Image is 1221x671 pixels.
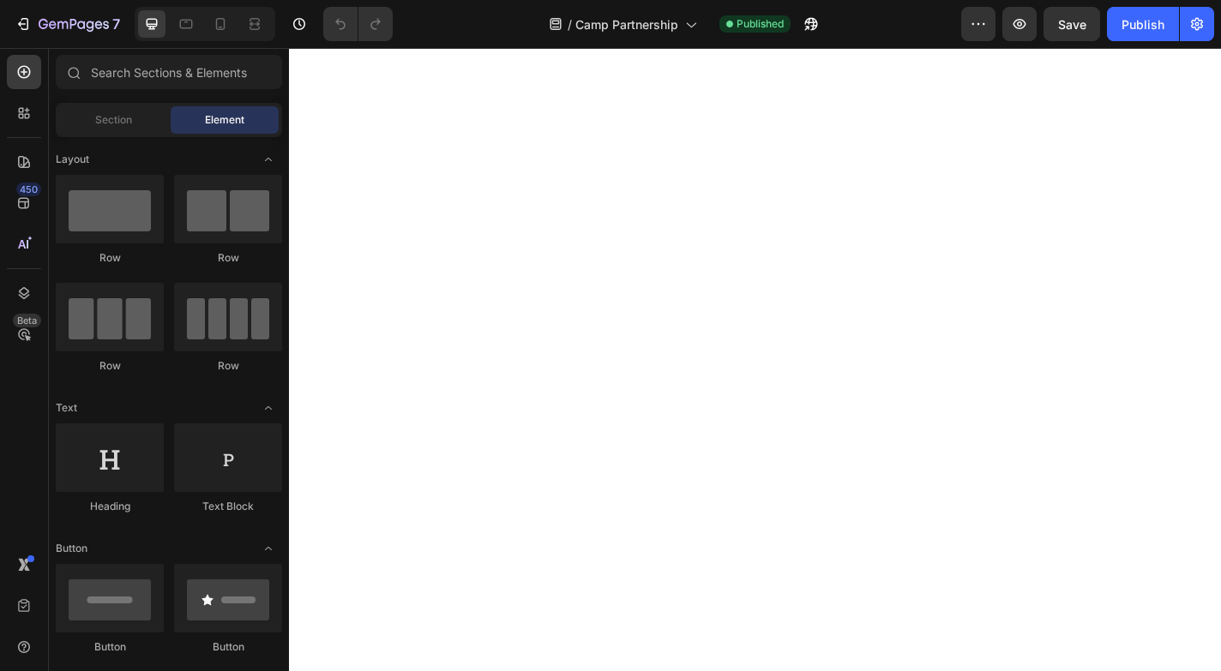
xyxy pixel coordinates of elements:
[56,499,164,514] div: Heading
[56,250,164,266] div: Row
[1107,7,1179,41] button: Publish
[112,14,120,34] p: 7
[56,400,77,416] span: Text
[16,183,41,196] div: 450
[1122,15,1164,33] div: Publish
[56,152,89,167] span: Layout
[56,55,282,89] input: Search Sections & Elements
[1058,17,1086,32] span: Save
[289,48,1221,671] iframe: Design area
[13,314,41,327] div: Beta
[205,112,244,128] span: Element
[323,7,393,41] div: Undo/Redo
[174,358,282,374] div: Row
[255,394,282,422] span: Toggle open
[174,639,282,655] div: Button
[95,112,132,128] span: Section
[737,16,784,32] span: Published
[7,7,128,41] button: 7
[1044,7,1100,41] button: Save
[56,541,87,556] span: Button
[174,250,282,266] div: Row
[174,499,282,514] div: Text Block
[575,15,678,33] span: Camp Partnership
[56,358,164,374] div: Row
[56,639,164,655] div: Button
[255,535,282,562] span: Toggle open
[255,146,282,173] span: Toggle open
[568,15,572,33] span: /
